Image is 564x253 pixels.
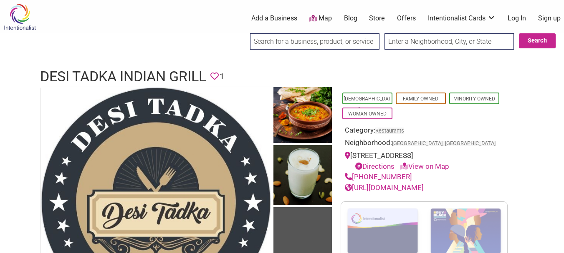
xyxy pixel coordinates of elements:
[384,33,514,50] input: Enter a Neighborhood, City, or State
[538,14,561,23] a: Sign up
[345,125,503,138] div: Category:
[369,14,385,23] a: Store
[508,14,526,23] a: Log In
[348,111,387,117] a: Woman-Owned
[428,14,496,23] a: Intentionalist Cards
[403,96,438,102] a: Family-Owned
[344,96,391,113] a: [DEMOGRAPHIC_DATA]-Owned
[345,183,424,192] a: [URL][DOMAIN_NAME]
[250,33,379,50] input: Search for a business, product, or service
[345,150,503,172] div: [STREET_ADDRESS]
[40,67,206,87] h1: Desi Tadka Indian Grill
[397,14,416,23] a: Offers
[273,145,332,207] img: Desi Tadka Indian Grill
[345,173,412,181] a: [PHONE_NUMBER]
[344,14,357,23] a: Blog
[519,33,556,48] button: Search
[375,128,404,134] a: Restaurants
[453,96,495,102] a: Minority-Owned
[345,138,503,150] div: Neighborhood:
[309,14,332,23] a: Map
[251,14,297,23] a: Add a Business
[220,70,224,83] span: 1
[355,162,395,170] a: Directions
[392,141,496,146] span: [GEOGRAPHIC_DATA], [GEOGRAPHIC_DATA]
[273,87,332,145] img: Desi Tadka Indian Grill
[400,162,449,170] a: View on Map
